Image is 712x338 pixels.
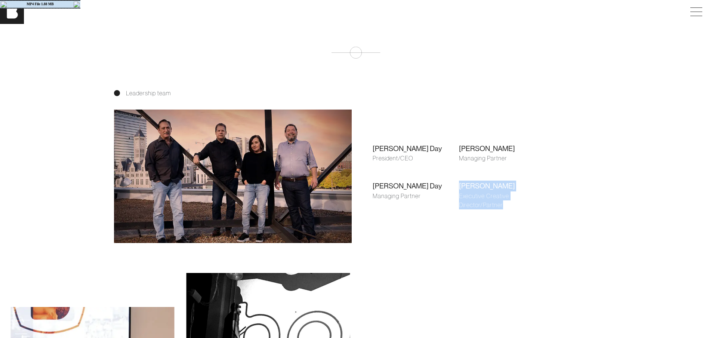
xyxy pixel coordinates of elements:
[1,1,7,7] img: icon16.png
[459,154,545,163] div: Managing Partner
[114,110,352,243] img: A photo of the bohan leadership team.
[7,1,73,8] td: MP4 File 1.88 MB
[373,154,459,163] div: President/CEO
[459,143,545,154] div: [PERSON_NAME]
[459,181,545,191] div: [PERSON_NAME]
[373,143,459,154] div: [PERSON_NAME] Day
[74,1,80,7] img: close16.png
[114,89,598,98] div: Leadership team
[373,191,459,200] div: Managing Partner
[373,181,459,191] div: [PERSON_NAME] Day
[459,191,545,209] div: Executive Creative Director/Partner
